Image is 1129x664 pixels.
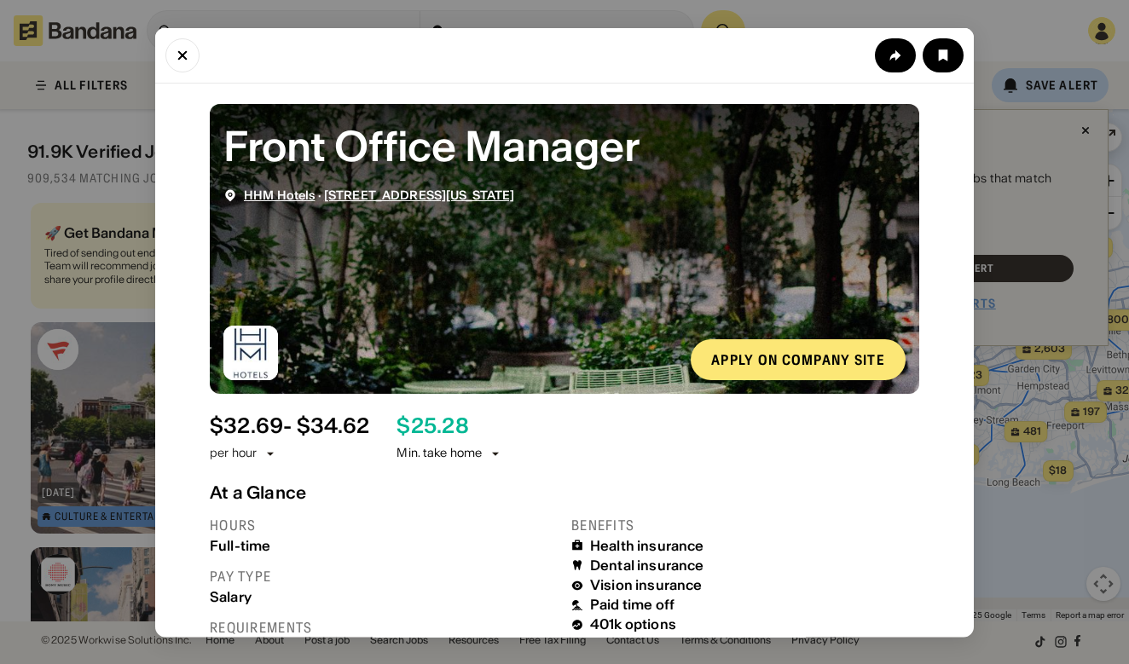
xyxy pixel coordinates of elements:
div: 401k options [590,616,676,632]
a: HHM Hotels [244,187,315,202]
div: Full-time [210,537,558,553]
div: Vision insurance [590,577,703,593]
div: Front Office Manager [223,117,906,174]
a: [STREET_ADDRESS][US_STATE] [324,187,515,202]
a: Apply on company site [691,338,906,379]
div: Paid time off [590,597,675,613]
img: HHM Hotels logo [223,325,278,379]
div: Benefits [571,516,919,534]
button: Close [165,38,200,72]
div: At a Glance [210,482,919,502]
div: Min. take home [397,445,502,462]
div: Requirements [210,618,558,636]
div: Pay type [210,567,558,585]
div: $ 32.69 - $34.62 [210,413,369,438]
div: Salary [210,588,558,604]
div: Dental insurance [590,557,704,573]
div: Health insurance [590,537,704,553]
div: Apply on company site [711,352,885,366]
div: · [244,188,514,202]
div: per hour [210,445,257,462]
div: $ 25.28 [397,413,468,438]
div: Hours [210,516,558,534]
